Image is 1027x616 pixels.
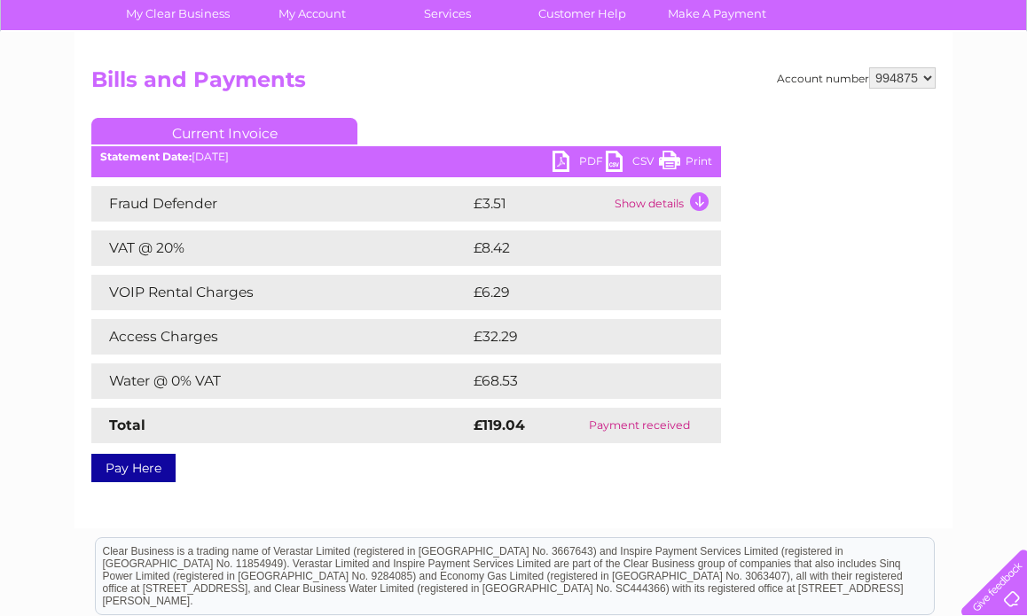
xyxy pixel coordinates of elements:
[91,363,469,399] td: Water @ 0% VAT
[909,75,953,89] a: Contact
[559,408,721,443] td: Payment received
[968,75,1010,89] a: Log out
[469,363,685,399] td: £68.53
[96,10,934,86] div: Clear Business is a trading name of Verastar Limited (registered in [GEOGRAPHIC_DATA] No. 3667643...
[100,150,192,163] b: Statement Date:
[469,275,679,310] td: £6.29
[91,319,469,355] td: Access Charges
[91,151,721,163] div: [DATE]
[91,454,176,482] a: Pay Here
[693,9,815,31] a: 0333 014 3131
[606,151,659,176] a: CSV
[91,67,936,101] h2: Bills and Payments
[469,319,685,355] td: £32.29
[91,230,469,266] td: VAT @ 20%
[91,186,469,222] td: Fraud Defender
[777,67,936,89] div: Account number
[873,75,898,89] a: Blog
[553,151,606,176] a: PDF
[474,417,525,433] strong: £119.04
[469,230,679,266] td: £8.42
[36,46,127,100] img: logo.png
[610,186,721,222] td: Show details
[469,186,610,222] td: £3.51
[91,275,469,310] td: VOIP Rental Charges
[759,75,798,89] a: Energy
[109,417,145,433] strong: Total
[91,118,357,144] a: Current Invoice
[715,75,749,89] a: Water
[659,151,712,176] a: Print
[809,75,862,89] a: Telecoms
